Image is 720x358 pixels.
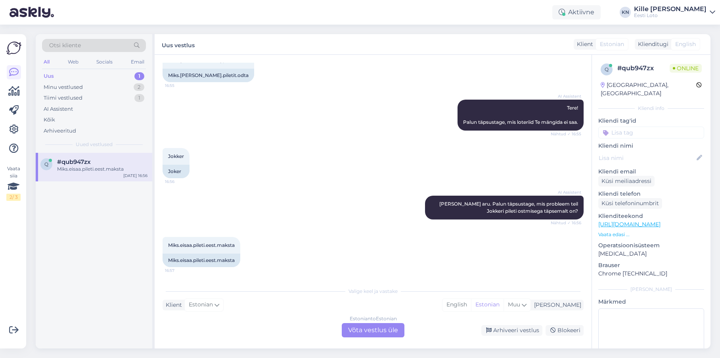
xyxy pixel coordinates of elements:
p: Märkmed [598,298,704,306]
div: Klient [163,301,182,309]
div: Blokeeri [546,325,584,336]
span: 16:57 [165,268,195,273]
p: [MEDICAL_DATA] [598,250,704,258]
span: English [675,40,696,48]
img: Askly Logo [6,40,21,56]
span: AI Assistent [551,189,581,195]
input: Lisa nimi [599,154,695,162]
p: Chrome [TECHNICAL_ID] [598,269,704,278]
span: Miks.eisaa.pileti.eest.maksta [168,242,235,248]
span: Uued vestlused [76,141,113,148]
div: 1 [134,72,144,80]
div: Estonian to Estonian [350,315,397,322]
div: [GEOGRAPHIC_DATA], [GEOGRAPHIC_DATA] [601,81,696,98]
p: Klienditeekond [598,212,704,220]
div: English [442,299,471,311]
div: Socials [95,57,114,67]
a: Kille [PERSON_NAME]Eesti Loto [634,6,715,19]
div: 2 [134,83,144,91]
div: Küsi meiliaadressi [598,176,655,187]
span: Estonian [600,40,624,48]
a: [URL][DOMAIN_NAME] [598,221,661,228]
div: Klienditugi [635,40,668,48]
span: Jokker [168,153,184,159]
div: Miks.eisaa.pileti.eest.maksta [57,166,147,173]
div: [PERSON_NAME] [531,301,581,309]
div: Arhiveeritud [44,127,76,135]
span: 16:56 [165,179,195,185]
div: All [42,57,51,67]
div: Web [66,57,80,67]
div: Eesti Loto [634,12,707,19]
p: Kliendi email [598,167,704,176]
p: Vaata edasi ... [598,231,704,238]
div: Võta vestlus üle [342,323,404,337]
div: # qub947zx [617,64,670,73]
div: Valige keel ja vastake [163,288,584,295]
div: Klient [574,40,593,48]
div: Tiimi vestlused [44,94,82,102]
div: Vaata siia [6,165,21,201]
span: Nähtud ✓ 16:55 [551,131,581,137]
label: Uus vestlus [162,39,195,50]
p: Kliendi tag'id [598,117,704,125]
span: Otsi kliente [49,41,81,50]
span: Estonian [189,300,213,309]
span: AI Assistent [551,93,581,99]
div: Kõik [44,116,55,124]
div: Arhiveeri vestlus [481,325,542,336]
p: Kliendi telefon [598,190,704,198]
p: Operatsioonisüsteem [598,241,704,250]
div: [DATE] 16:56 [123,173,147,179]
span: Nähtud ✓ 16:56 [551,220,581,226]
div: KN [620,7,631,18]
p: Kliendi nimi [598,142,704,150]
div: Minu vestlused [44,83,83,91]
input: Lisa tag [598,127,704,139]
span: 16:55 [165,83,195,89]
div: Aktiivne [552,5,601,19]
span: q [605,66,609,72]
span: #qub947zx [57,158,91,166]
span: Online [670,64,702,73]
div: Estonian [471,299,504,311]
div: 2 / 3 [6,194,21,201]
div: 1 [134,94,144,102]
span: q [44,161,48,167]
div: Joker [163,165,190,178]
span: [PERSON_NAME] aru. Palun täpsustage, mis probleem teil Jokkeri pileti ostmisega täpsemalt on? [439,201,579,214]
div: Kille [PERSON_NAME] [634,6,707,12]
div: Küsi telefoninumbrit [598,198,662,209]
p: Brauser [598,261,704,269]
div: Uus [44,72,54,80]
div: AI Assistent [44,105,73,113]
div: Email [129,57,146,67]
div: Miks.[PERSON_NAME].piletit.odta [163,69,254,82]
div: [PERSON_NAME] [598,286,704,293]
div: Miks.eisaa.pileti.eest.maksta [163,254,240,267]
div: Kliendi info [598,105,704,112]
span: Muu [508,301,520,308]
